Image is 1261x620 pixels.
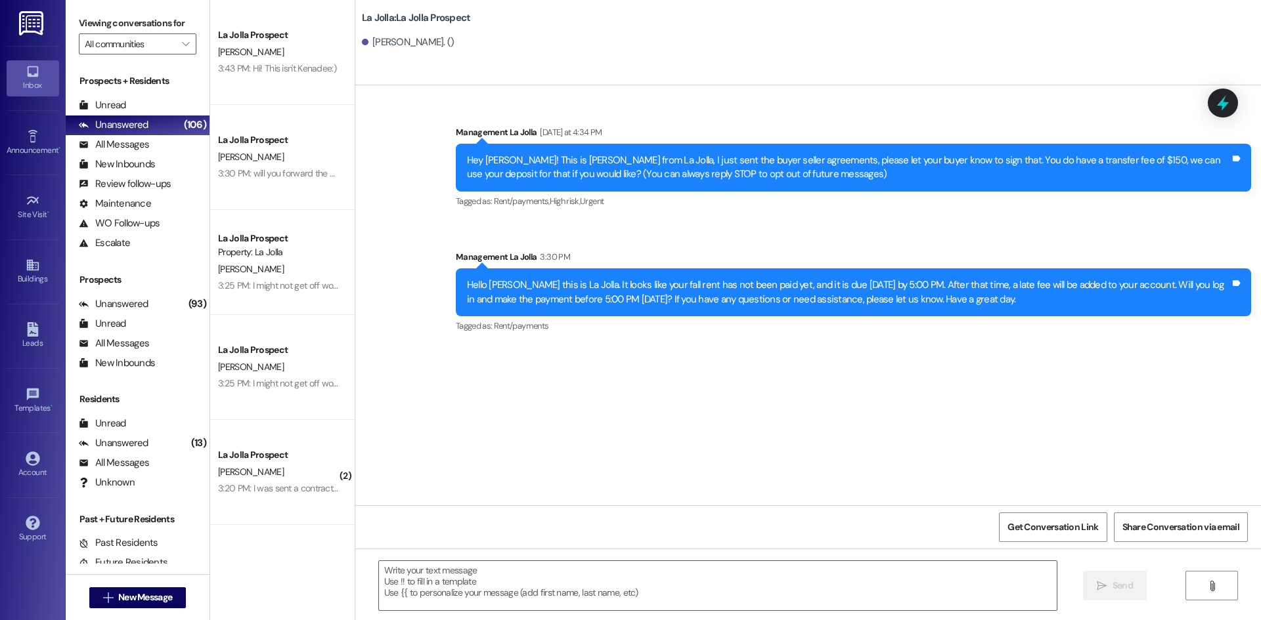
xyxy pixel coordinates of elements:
[181,115,210,135] div: (106)
[218,448,340,462] div: La Jolla Prospect
[218,279,376,291] div: 3:25 PM: I might not get off work before 6
[494,196,550,207] span: Rent/payments ,
[7,512,59,547] a: Support
[188,433,210,453] div: (13)
[79,536,158,550] div: Past Residents
[218,28,340,42] div: La Jolla Prospect
[1007,520,1098,534] span: Get Conversation Link
[79,13,196,33] label: Viewing conversations for
[218,232,340,245] div: La Jolla Prospect
[7,254,59,289] a: Buildings
[89,587,187,608] button: New Message
[1122,520,1239,534] span: Share Conversation via email
[550,196,581,207] span: High risk ,
[218,466,284,478] span: [PERSON_NAME]
[47,208,49,217] span: •
[467,154,1230,182] div: Hey [PERSON_NAME]! This is [PERSON_NAME] from La Jolla, I just sent the buyer seller agreements, ...
[218,245,340,259] div: Property: La Jolla
[218,46,284,58] span: [PERSON_NAME]
[218,62,336,74] div: 3:43 PM: Hi! This isn't Kenadee:)
[456,125,1251,144] div: Management La Jolla
[218,167,479,179] div: 3:30 PM: will you forward the month to months payment plan please
[218,133,340,147] div: La Jolla Prospect
[456,192,1251,211] div: Tagged as:
[79,138,149,152] div: All Messages
[362,11,471,25] b: La Jolla: La Jolla Prospect
[7,60,59,96] a: Inbox
[1097,581,1107,591] i: 
[79,98,126,112] div: Unread
[1207,581,1217,591] i: 
[79,297,148,311] div: Unanswered
[79,177,171,191] div: Review follow-ups
[1114,512,1248,542] button: Share Conversation via email
[103,592,113,603] i: 
[218,151,284,163] span: [PERSON_NAME]
[7,190,59,225] a: Site Visit •
[7,383,59,419] a: Templates •
[85,33,175,54] input: All communities
[79,337,149,350] div: All Messages
[1083,571,1147,600] button: Send
[218,263,284,275] span: [PERSON_NAME]
[66,392,210,406] div: Residents
[79,356,155,370] div: New Inbounds
[58,144,60,153] span: •
[79,556,167,569] div: Future Residents
[537,125,602,139] div: [DATE] at 4:34 PM
[79,417,126,430] div: Unread
[79,317,126,331] div: Unread
[185,294,210,314] div: (93)
[79,436,148,450] div: Unanswered
[66,273,210,287] div: Prospects
[7,318,59,354] a: Leads
[218,482,613,494] div: 3:20 PM: I was sent a contract to pay monthly but I decided I wanted to do the financial aid one ...
[580,196,604,207] span: Urgent
[218,361,284,373] span: [PERSON_NAME]
[218,377,376,389] div: 3:25 PM: I might not get off work before 6
[79,476,135,489] div: Unknown
[79,197,151,211] div: Maintenance
[79,217,160,230] div: WO Follow-ups
[79,118,148,132] div: Unanswered
[494,320,549,331] span: Rent/payments
[79,157,155,171] div: New Inbounds
[79,236,130,250] div: Escalate
[467,278,1230,306] div: Hello [PERSON_NAME] this is La Jolla. It looks like your fall rent has not been paid yet, and it ...
[66,512,210,526] div: Past + Future Residents
[118,590,172,604] span: New Message
[999,512,1107,542] button: Get Conversation Link
[19,11,46,35] img: ResiDesk Logo
[456,316,1251,335] div: Tagged as:
[1113,579,1133,592] span: Send
[456,250,1251,268] div: Management La Jolla
[66,74,210,88] div: Prospects + Residents
[7,447,59,483] a: Account
[79,456,149,470] div: All Messages
[218,343,340,357] div: La Jolla Prospect
[182,39,189,49] i: 
[537,250,569,264] div: 3:30 PM
[362,35,454,49] div: [PERSON_NAME]. ()
[51,402,53,411] span: •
